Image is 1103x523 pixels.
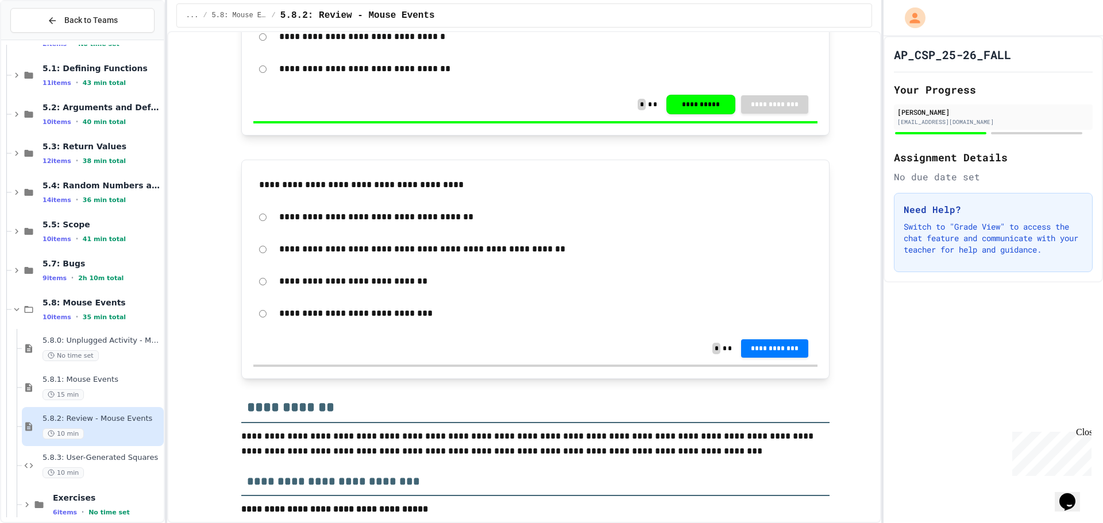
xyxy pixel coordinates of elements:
[43,297,161,308] span: 5.8: Mouse Events
[83,313,126,321] span: 35 min total
[10,8,155,33] button: Back to Teams
[78,274,124,282] span: 2h 10m total
[43,274,67,282] span: 9 items
[43,467,84,478] span: 10 min
[83,196,126,204] span: 36 min total
[893,5,928,31] div: My Account
[43,235,71,243] span: 10 items
[43,79,71,87] span: 11 items
[43,389,84,400] span: 15 min
[83,118,126,126] span: 40 min total
[43,180,161,191] span: 5.4: Random Numbers and APIs
[76,234,78,243] span: •
[43,375,161,385] span: 5.8.1: Mouse Events
[83,157,126,165] span: 38 min total
[64,14,118,26] span: Back to Teams
[894,47,1011,63] h1: AP_CSP_25-26_FALL
[280,9,435,22] span: 5.8.2: Review - Mouse Events
[43,219,161,230] span: 5.5: Scope
[83,235,126,243] span: 41 min total
[82,507,84,517] span: •
[897,118,1089,126] div: [EMAIL_ADDRESS][DOMAIN_NAME]
[43,313,71,321] span: 10 items
[43,196,71,204] span: 14 items
[904,203,1083,216] h3: Need Help?
[894,82,1093,98] h2: Your Progress
[43,63,161,73] span: 5.1: Defining Functions
[894,170,1093,184] div: No due date set
[43,157,71,165] span: 12 items
[212,11,267,20] span: 5.8: Mouse Events
[53,509,77,516] span: 6 items
[1055,477,1092,512] iframe: chat widget
[904,221,1083,255] p: Switch to "Grade View" to access the chat feature and communicate with your teacher for help and ...
[43,102,161,113] span: 5.2: Arguments and Default Parameters
[76,195,78,204] span: •
[272,11,276,20] span: /
[186,11,199,20] span: ...
[43,350,99,361] span: No time set
[76,78,78,87] span: •
[43,428,84,439] span: 10 min
[43,414,161,424] span: 5.8.2: Review - Mouse Events
[83,79,126,87] span: 43 min total
[203,11,207,20] span: /
[76,117,78,126] span: •
[43,118,71,126] span: 10 items
[897,107,1089,117] div: [PERSON_NAME]
[76,156,78,165] span: •
[71,273,74,282] span: •
[1008,427,1092,476] iframe: chat widget
[43,336,161,346] span: 5.8.0: Unplugged Activity - Mouse Events
[43,258,161,269] span: 5.7: Bugs
[43,141,161,152] span: 5.3: Return Values
[88,509,130,516] span: No time set
[53,493,161,503] span: Exercises
[5,5,79,73] div: Chat with us now!Close
[894,149,1093,165] h2: Assignment Details
[76,312,78,321] span: •
[43,453,161,463] span: 5.8.3: User-Generated Squares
